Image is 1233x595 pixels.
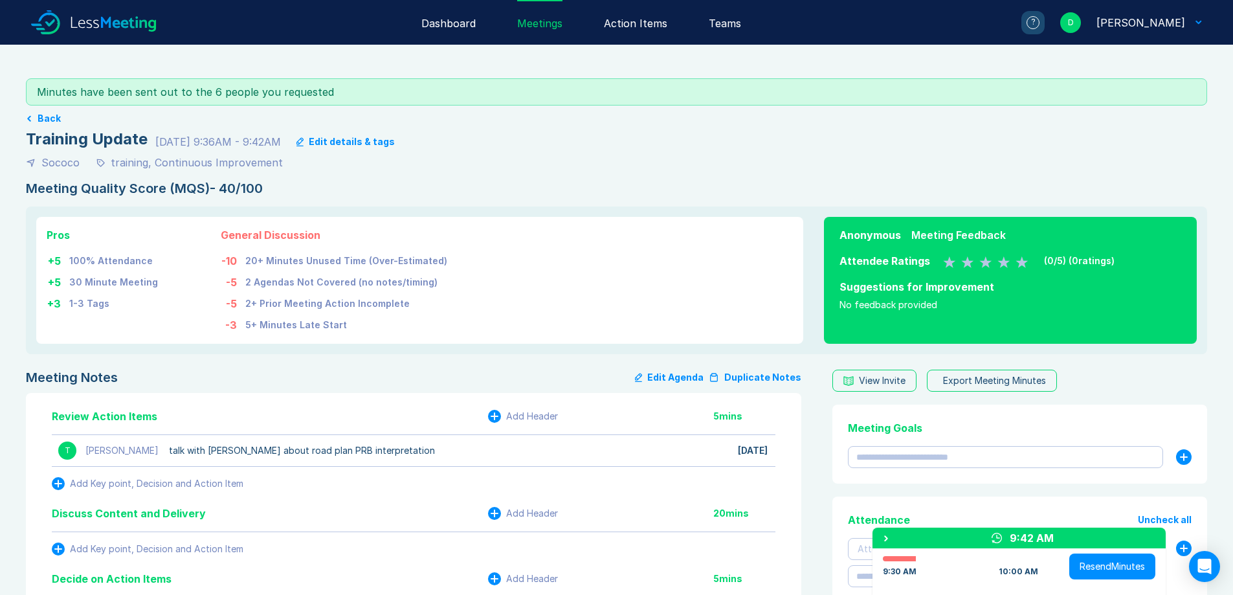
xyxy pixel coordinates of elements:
[296,137,395,147] button: Edit details & tags
[1060,12,1081,33] div: D
[26,181,1207,196] div: Meeting Quality Score (MQS) - 40/100
[713,574,775,584] div: 5 mins
[883,567,916,577] div: 9:30 AM
[26,113,1207,124] a: Back
[26,129,148,150] div: Training Update
[1044,256,1115,266] div: ( 0 /5) ( 0 ratings)
[999,567,1038,577] div: 10:00 AM
[709,370,801,385] button: Duplicate Notes
[927,370,1057,392] button: Export Meeting Minutes
[1010,530,1054,546] div: 9:42 AM
[85,445,159,456] div: [PERSON_NAME]
[52,409,157,424] div: Review Action Items
[69,291,159,312] td: 1-3 Tags
[52,543,243,556] button: Add Key point, Decision and Action Item
[848,420,1192,436] div: Meeting Goals
[52,571,172,587] div: Decide on Action Items
[47,291,69,312] td: + 3
[245,291,448,312] td: 2+ Prior Meeting Action Incomplete
[309,137,395,147] div: Edit details & tags
[57,440,78,461] div: T
[37,84,1196,100] div: Minutes have been sent out to the 6 people you requested
[221,248,245,269] td: -10
[41,155,80,170] div: Sococo
[506,508,558,519] div: Add Header
[221,227,448,243] div: General Discussion
[47,269,69,291] td: + 5
[70,544,243,554] div: Add Key point, Decision and Action Item
[245,312,448,333] td: 5+ Minutes Late Start
[943,253,1028,269] div: 0 Stars
[1069,554,1155,579] button: ResendMinutes
[221,269,245,291] td: -5
[506,574,558,584] div: Add Header
[245,269,448,291] td: 2 Agendas Not Covered (no notes/timing)
[111,155,283,170] div: training, Continuous Improvement
[713,411,775,421] div: 5 mins
[221,291,245,312] td: -5
[38,113,61,124] button: Back
[738,445,768,456] div: [DATE]
[155,134,281,150] div: [DATE] 9:36AM - 9:42AM
[713,508,775,519] div: 20 mins
[488,410,558,423] button: Add Header
[221,312,245,333] td: -3
[506,411,558,421] div: Add Header
[69,248,159,269] td: 100% Attendance
[47,227,159,243] div: Pros
[488,572,558,585] button: Add Header
[52,506,206,521] div: Discuss Content and Delivery
[1189,551,1220,582] div: Open Intercom Messenger
[488,507,558,520] button: Add Header
[52,477,243,490] button: Add Key point, Decision and Action Item
[1138,515,1192,525] button: Uncheck all
[47,248,69,269] td: + 5
[1027,16,1039,29] div: ?
[245,248,448,269] td: 20+ Minutes Unused Time (Over-Estimated)
[839,300,1181,310] div: No feedback provided
[839,279,1181,295] div: Suggestions for Improvement
[848,512,910,528] div: Attendance
[1096,15,1185,30] div: Doug Sharp
[943,376,1046,386] div: Export Meeting Minutes
[635,370,704,385] button: Edit Agenda
[70,478,243,489] div: Add Key point, Decision and Action Item
[839,227,901,243] div: Anonymous
[169,445,435,456] div: talk with [PERSON_NAME] about road plan PRB interpretation
[26,370,118,385] div: Meeting Notes
[832,370,916,392] button: View Invite
[69,269,159,291] td: 30 Minute Meeting
[859,376,905,386] div: View Invite
[839,253,930,269] div: Attendee Ratings
[911,227,1006,243] div: Meeting Feedback
[1006,11,1045,34] a: ?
